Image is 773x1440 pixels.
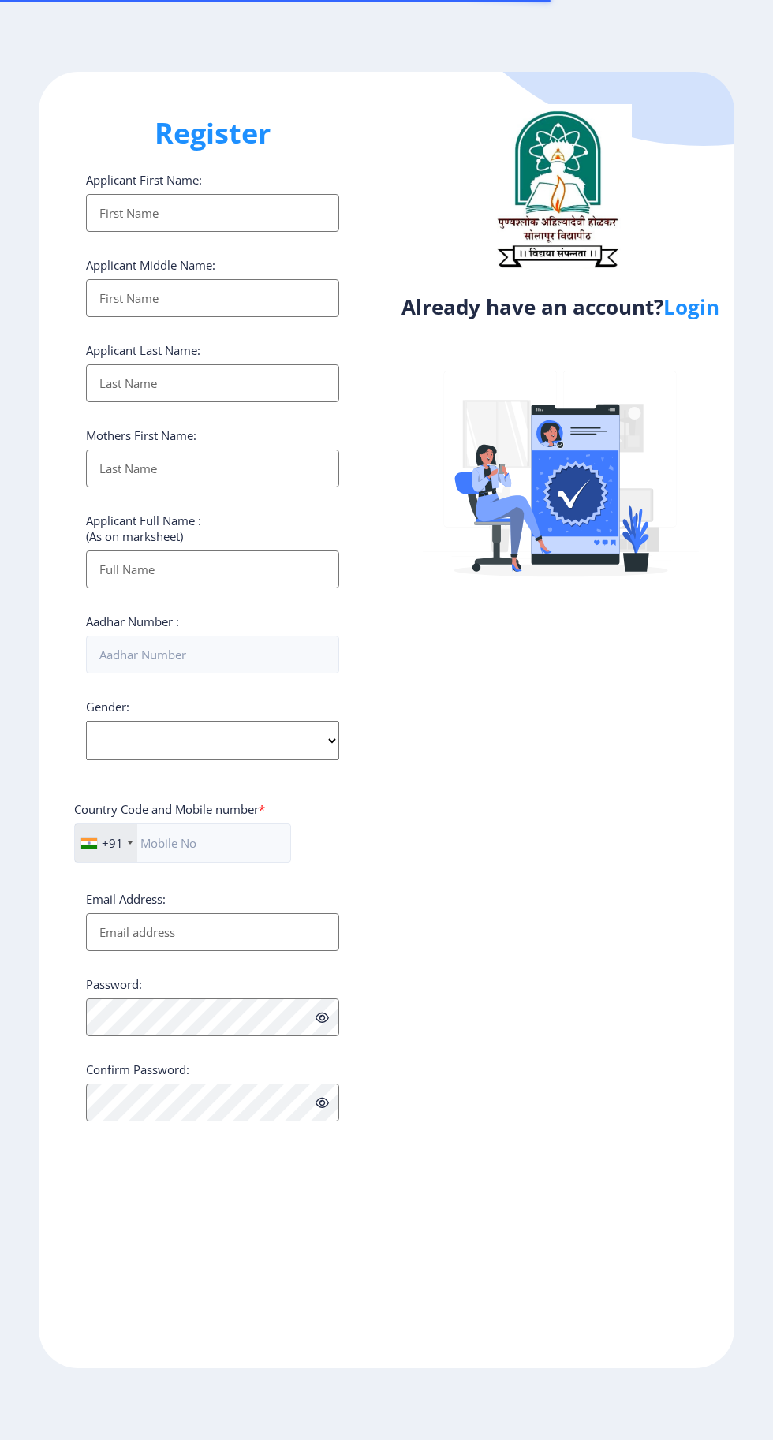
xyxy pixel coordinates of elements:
[86,550,339,588] input: Full Name
[86,513,201,544] label: Applicant Full Name : (As on marksheet)
[86,427,196,443] label: Mothers First Name:
[86,450,339,487] input: Last Name
[74,823,291,863] input: Mobile No
[663,293,719,321] a: Login
[86,257,215,273] label: Applicant Middle Name:
[86,364,339,402] input: Last Name
[75,824,137,862] div: India (भारत): +91
[74,801,265,817] label: Country Code and Mobile number
[423,341,699,617] img: Verified-rafiki.svg
[86,636,339,673] input: Aadhar Number
[86,699,129,714] label: Gender:
[86,114,339,152] h1: Register
[86,976,142,992] label: Password:
[102,835,123,851] div: +91
[86,342,200,358] label: Applicant Last Name:
[86,1061,189,1077] label: Confirm Password:
[86,913,339,951] input: Email address
[86,614,179,629] label: Aadhar Number :
[86,279,339,317] input: First Name
[482,104,632,273] img: logo
[86,172,202,188] label: Applicant First Name:
[86,194,339,232] input: First Name
[86,891,166,907] label: Email Address:
[398,294,723,319] h4: Already have an account?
